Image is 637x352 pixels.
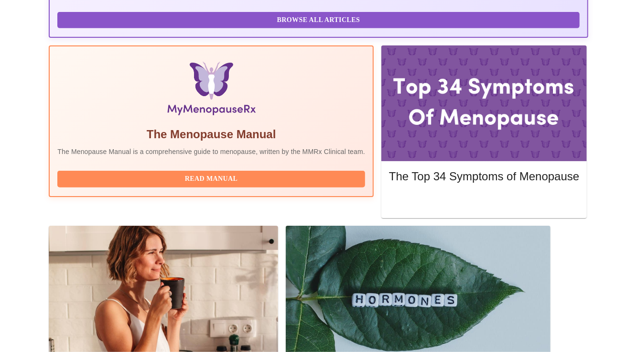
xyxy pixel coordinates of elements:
h5: The Top 34 Symptoms of Menopause [389,169,579,184]
button: Browse All Articles [57,12,579,29]
span: Read Manual [67,173,356,185]
span: Read More [399,196,570,208]
h5: The Menopause Manual [57,127,365,142]
span: Browse All Articles [67,14,570,26]
a: Read More [389,197,582,205]
img: Menopause Manual [106,62,316,119]
p: The Menopause Manual is a comprehensive guide to menopause, written by the MMRx Clinical team. [57,147,365,156]
a: Read Manual [57,174,367,182]
button: Read Manual [57,171,365,187]
button: Read More [389,193,579,210]
a: Browse All Articles [57,15,582,23]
